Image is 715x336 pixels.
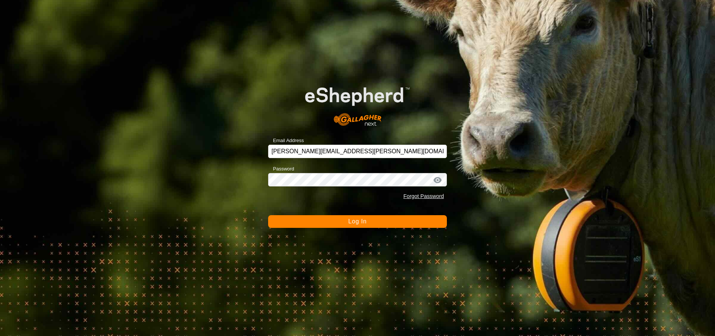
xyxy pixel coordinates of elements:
[268,165,294,173] label: Password
[286,72,429,134] img: E-shepherd Logo
[403,193,444,199] a: Forgot Password
[268,137,304,144] label: Email Address
[268,145,447,158] input: Email Address
[348,218,366,224] span: Log In
[268,215,447,228] button: Log In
